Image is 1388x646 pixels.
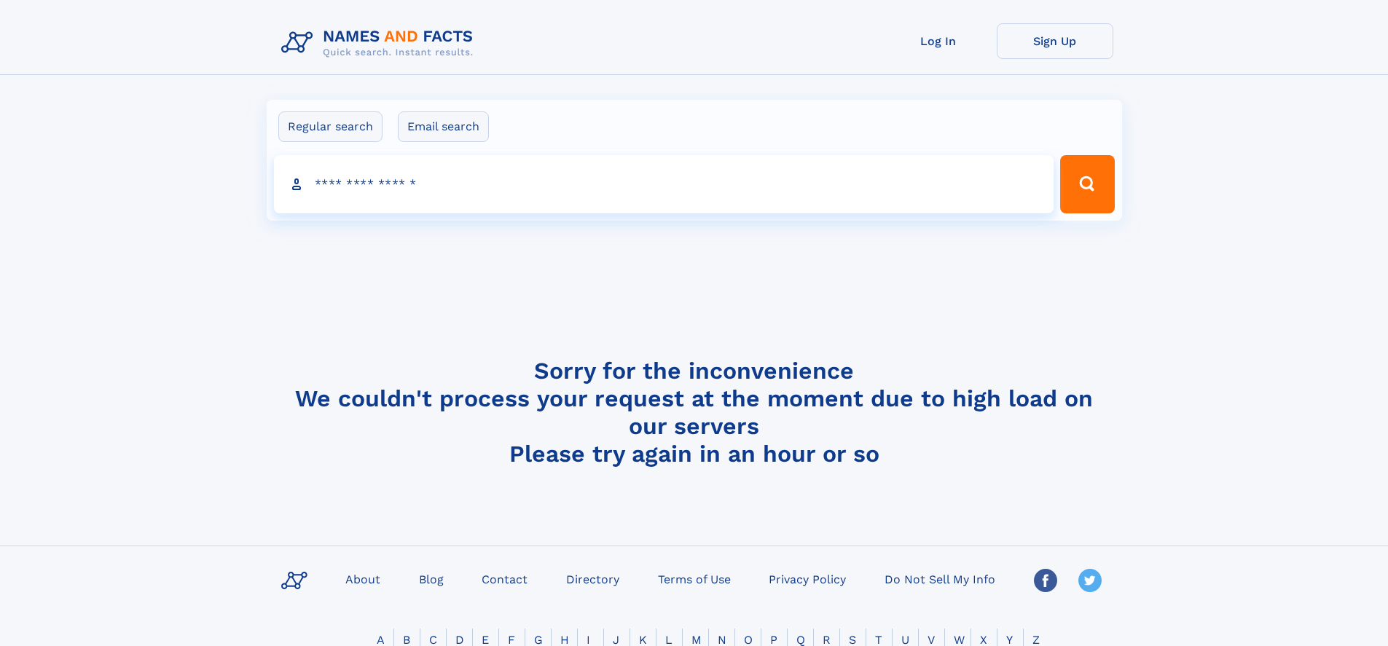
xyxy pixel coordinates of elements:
img: Twitter [1078,569,1102,592]
a: Contact [476,568,533,589]
label: Regular search [278,111,383,142]
a: Log In [880,23,997,59]
a: Sign Up [997,23,1113,59]
a: Terms of Use [652,568,737,589]
a: Do Not Sell My Info [879,568,1001,589]
input: search input [274,155,1054,213]
a: Directory [560,568,625,589]
a: Blog [413,568,450,589]
img: Facebook [1034,569,1057,592]
img: Logo Names and Facts [275,23,485,63]
a: About [340,568,386,589]
a: Privacy Policy [763,568,852,589]
button: Search Button [1060,155,1114,213]
h4: Sorry for the inconvenience We couldn't process your request at the moment due to high load on ou... [275,357,1113,468]
label: Email search [398,111,489,142]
